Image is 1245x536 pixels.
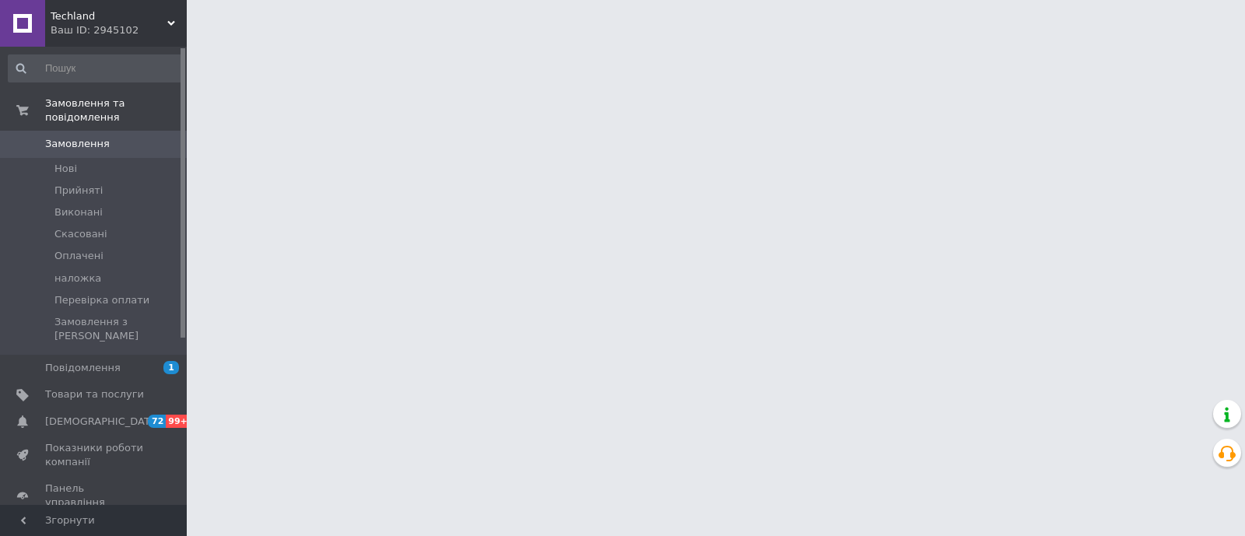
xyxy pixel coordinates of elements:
span: Панель управління [45,482,144,510]
div: Ваш ID: 2945102 [51,23,187,37]
span: Оплачені [54,249,103,263]
span: Виконані [54,205,103,219]
span: [DEMOGRAPHIC_DATA] [45,415,160,429]
span: Перевірка оплати [54,293,149,307]
span: Замовлення [45,137,110,151]
span: 99+ [166,415,191,428]
span: Скасовані [54,227,107,241]
span: Повідомлення [45,361,121,375]
span: 1 [163,361,179,374]
span: Замовлення з [PERSON_NAME] [54,315,182,343]
span: наложка [54,272,101,286]
span: 72 [148,415,166,428]
input: Пошук [8,54,184,82]
span: Показники роботи компанії [45,441,144,469]
span: Товари та послуги [45,387,144,401]
span: Прийняті [54,184,103,198]
span: Techland [51,9,167,23]
span: Нові [54,162,77,176]
span: Замовлення та повідомлення [45,96,187,124]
